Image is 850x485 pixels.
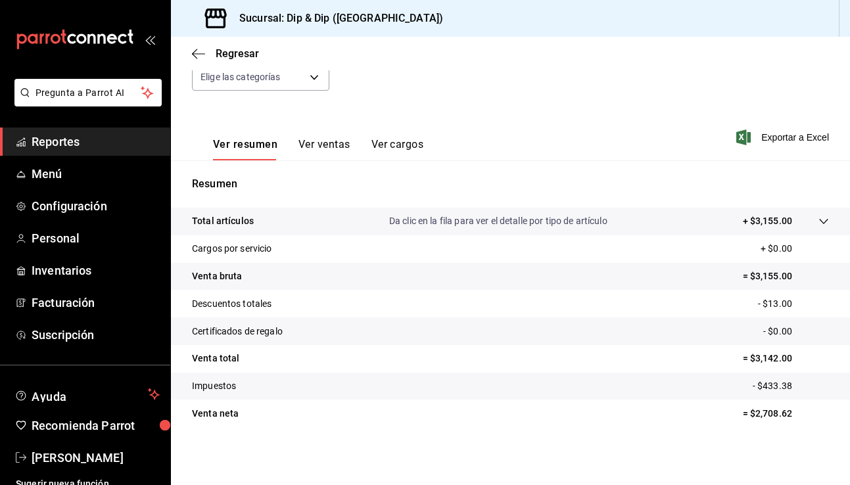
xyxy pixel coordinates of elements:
[201,70,281,83] span: Elige las categorías
[32,417,160,434] span: Recomienda Parrot
[32,165,160,183] span: Menú
[32,229,160,247] span: Personal
[32,294,160,312] span: Facturación
[192,242,272,256] p: Cargos por servicio
[14,79,162,106] button: Pregunta a Parrot AI
[9,95,162,109] a: Pregunta a Parrot AI
[32,386,143,402] span: Ayuda
[743,269,829,283] p: = $3,155.00
[743,407,829,421] p: = $2,708.62
[753,379,829,393] p: - $433.38
[192,379,236,393] p: Impuestos
[739,129,829,145] button: Exportar a Excel
[32,133,160,150] span: Reportes
[35,86,141,100] span: Pregunta a Parrot AI
[192,214,254,228] p: Total artículos
[192,325,283,338] p: Certificados de regalo
[192,47,259,60] button: Regresar
[229,11,443,26] h3: Sucursal: Dip & Dip ([GEOGRAPHIC_DATA])
[213,138,423,160] div: navigation tabs
[32,262,160,279] span: Inventarios
[32,326,160,344] span: Suscripción
[145,34,155,45] button: open_drawer_menu
[743,352,829,365] p: = $3,142.00
[192,176,829,192] p: Resumen
[743,214,792,228] p: + $3,155.00
[192,407,239,421] p: Venta neta
[213,138,277,160] button: Ver resumen
[298,138,350,160] button: Ver ventas
[32,197,160,215] span: Configuración
[371,138,424,160] button: Ver cargos
[761,242,829,256] p: + $0.00
[32,449,160,467] span: [PERSON_NAME]
[216,47,259,60] span: Regresar
[763,325,829,338] p: - $0.00
[192,297,272,311] p: Descuentos totales
[192,269,242,283] p: Venta bruta
[389,214,607,228] p: Da clic en la fila para ver el detalle por tipo de artículo
[192,352,239,365] p: Venta total
[758,297,829,311] p: - $13.00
